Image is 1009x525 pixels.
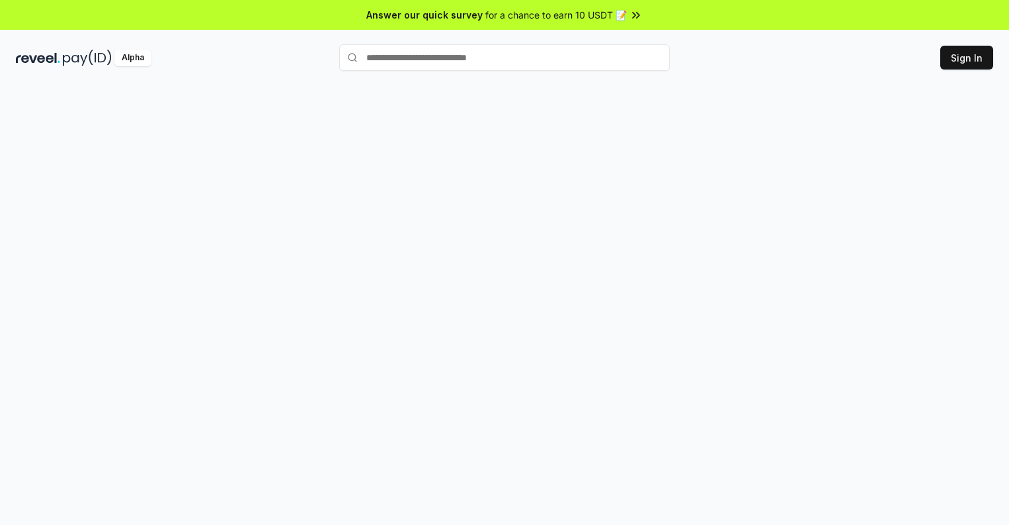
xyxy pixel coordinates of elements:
[16,50,60,66] img: reveel_dark
[366,8,483,22] span: Answer our quick survey
[485,8,627,22] span: for a chance to earn 10 USDT 📝
[940,46,993,70] button: Sign In
[114,50,151,66] div: Alpha
[63,50,112,66] img: pay_id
